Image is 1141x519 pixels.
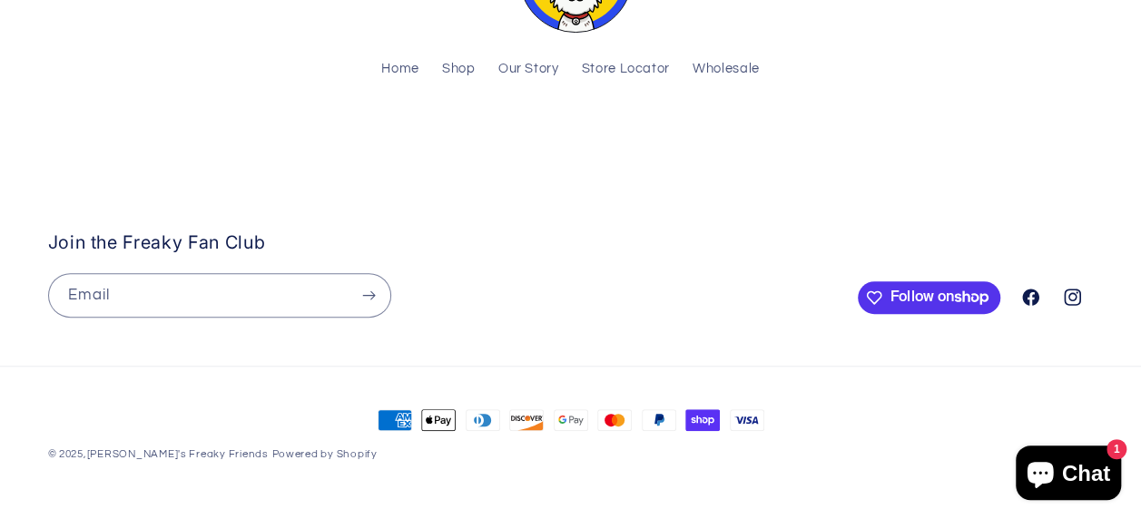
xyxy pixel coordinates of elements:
a: Wholesale [681,50,771,90]
small: © 2025, [48,449,269,459]
a: Our Story [487,50,570,90]
span: Shop [442,61,476,78]
button: Subscribe [348,273,389,318]
h2: Join the Freaky Fan Club [48,231,849,254]
inbox-online-store-chat: Shopify online store chat [1010,446,1126,504]
a: Store Locator [570,50,681,90]
span: Store Locator [582,61,670,78]
span: Our Story [498,61,559,78]
a: Powered by Shopify [271,449,377,459]
a: Home [370,50,431,90]
a: Shop [430,50,487,90]
a: [PERSON_NAME]'s Freaky Friends [87,449,269,459]
span: Home [381,61,419,78]
span: Wholesale [693,61,760,78]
